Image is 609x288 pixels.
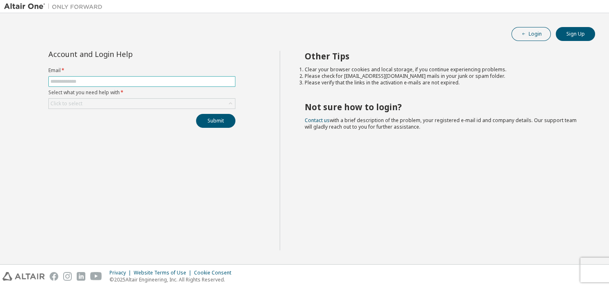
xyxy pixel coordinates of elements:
li: Please check for [EMAIL_ADDRESS][DOMAIN_NAME] mails in your junk or spam folder. [305,73,580,79]
img: linkedin.svg [77,272,85,281]
img: facebook.svg [50,272,58,281]
h2: Not sure how to login? [305,102,580,112]
div: Click to select [50,100,82,107]
div: Click to select [49,99,235,109]
img: Altair One [4,2,107,11]
button: Login [511,27,551,41]
div: Privacy [109,270,134,276]
img: altair_logo.svg [2,272,45,281]
button: Sign Up [556,27,595,41]
li: Please verify that the links in the activation e-mails are not expired. [305,79,580,86]
div: Account and Login Help [48,51,198,57]
label: Select what you need help with [48,89,235,96]
img: youtube.svg [90,272,102,281]
div: Website Terms of Use [134,270,194,276]
a: Contact us [305,117,330,124]
span: with a brief description of the problem, your registered e-mail id and company details. Our suppo... [305,117,577,130]
p: © 2025 Altair Engineering, Inc. All Rights Reserved. [109,276,236,283]
h2: Other Tips [305,51,580,61]
div: Cookie Consent [194,270,236,276]
li: Clear your browser cookies and local storage, if you continue experiencing problems. [305,66,580,73]
button: Submit [196,114,235,128]
img: instagram.svg [63,272,72,281]
label: Email [48,67,235,74]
